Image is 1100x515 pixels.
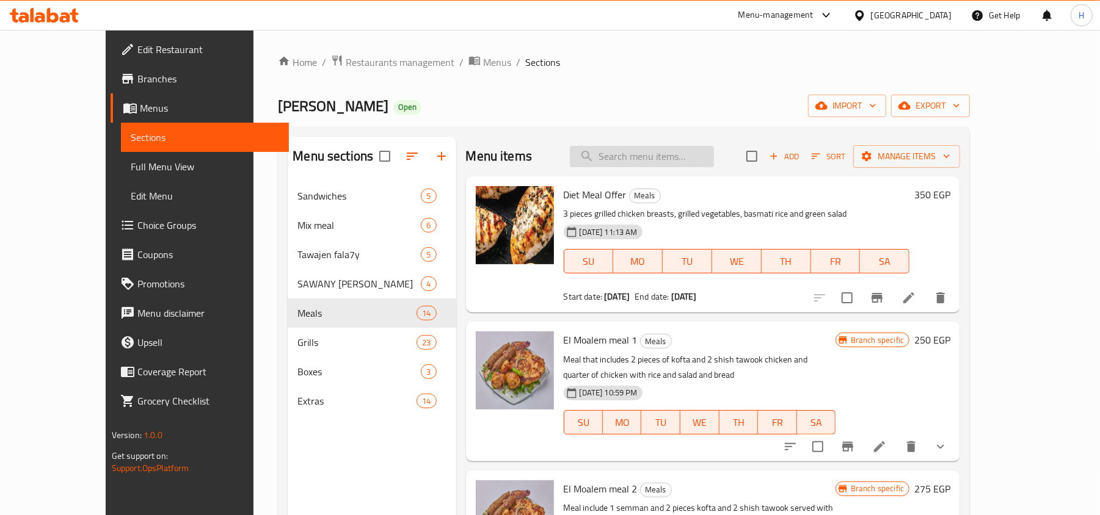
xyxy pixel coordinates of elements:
[137,364,280,379] span: Coverage Report
[112,448,168,464] span: Get support on:
[137,276,280,291] span: Promotions
[417,394,436,408] div: items
[288,181,456,211] div: Sandwiches5
[137,335,280,350] span: Upsell
[712,249,762,273] button: WE
[111,211,290,240] a: Choice Groups
[926,283,955,312] button: delete
[398,142,427,171] span: Sort sections
[421,278,435,290] span: 4
[641,334,671,348] span: Meals
[564,206,910,221] p: 3 pieces grilled chicken breasts, grilled vegetables, basmati rice and green salad
[525,55,560,70] span: Sections
[765,147,804,166] span: Add item
[862,283,892,312] button: Branch-specific-item
[671,289,697,304] b: [DATE]
[846,334,909,346] span: Branch specific
[421,276,436,291] div: items
[717,253,757,270] span: WE
[417,337,435,348] span: 23
[288,357,456,386] div: Boxes3
[765,147,804,166] button: Add
[763,414,792,431] span: FR
[131,130,280,145] span: Sections
[111,269,290,298] a: Promotions
[346,55,454,70] span: Restaurants management
[569,414,598,431] span: SU
[393,100,421,115] div: Open
[131,189,280,203] span: Edit Menu
[288,298,456,328] div: Meals14
[630,189,660,203] span: Meals
[297,276,421,291] div: SAWANY SEKH BASHA
[516,55,520,70] li: /
[685,414,715,431] span: WE
[278,55,317,70] a: Home
[724,414,754,431] span: TH
[635,289,669,304] span: End date:
[140,101,280,115] span: Menus
[111,298,290,328] a: Menu disclaimer
[608,414,637,431] span: MO
[121,181,290,211] a: Edit Menu
[914,480,950,497] h6: 275 EGP
[834,285,860,311] span: Select to update
[767,253,806,270] span: TH
[739,143,765,169] span: Select section
[564,185,627,204] span: Diet Meal Offer
[914,186,950,203] h6: 350 EGP
[863,149,950,164] span: Manage items
[421,190,435,202] span: 5
[111,386,290,416] a: Grocery Checklist
[421,366,435,378] span: 3
[476,331,554,409] img: El Moalem meal 1
[476,186,554,264] img: Diet Meal Offer
[860,249,909,273] button: SA
[421,218,436,232] div: items
[641,483,671,497] span: Meals
[288,269,456,298] div: SAWANY [PERSON_NAME]4
[421,247,436,262] div: items
[297,306,417,320] div: Meals
[680,410,719,434] button: WE
[417,308,435,319] span: 14
[288,176,456,420] nav: Menu sections
[427,142,456,171] button: Add section
[137,71,280,86] span: Branches
[468,54,511,70] a: Menus
[613,249,663,273] button: MO
[297,364,421,379] div: Boxes
[641,410,680,434] button: TU
[872,439,887,454] a: Edit menu item
[137,394,280,408] span: Grocery Checklist
[776,432,805,461] button: sort-choices
[421,220,435,231] span: 6
[297,394,417,408] span: Extras
[818,98,876,113] span: import
[121,152,290,181] a: Full Menu View
[137,306,280,320] span: Menu disclaimer
[288,211,456,240] div: Mix meal6
[569,253,609,270] span: SU
[297,335,417,350] span: Grills
[421,249,435,261] span: 5
[564,480,638,498] span: El Moalem meal 2
[297,276,421,291] span: SAWANY [PERSON_NAME]
[871,9,952,22] div: [GEOGRAPHIC_DATA]
[564,289,603,304] span: Start date:
[131,159,280,174] span: Full Menu View
[811,249,861,273] button: FR
[111,357,290,386] a: Coverage Report
[663,249,712,273] button: TU
[393,102,421,112] span: Open
[137,218,280,232] span: Choice Groups
[1079,9,1084,22] span: H
[640,483,672,497] div: Meals
[112,460,189,476] a: Support.OpsPlatform
[865,253,905,270] span: SA
[111,240,290,269] a: Coupons
[421,189,436,203] div: items
[297,218,421,232] span: Mix meal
